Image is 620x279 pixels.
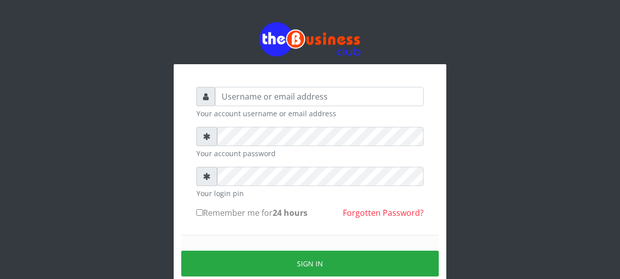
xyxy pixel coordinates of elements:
[343,207,424,218] a: Forgotten Password?
[215,87,424,106] input: Username or email address
[196,207,307,219] label: Remember me for
[196,148,424,159] small: Your account password
[273,207,307,218] b: 24 hours
[196,108,424,119] small: Your account username or email address
[196,188,424,199] small: Your login pin
[181,251,439,276] button: Sign in
[196,209,203,216] input: Remember me for24 hours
